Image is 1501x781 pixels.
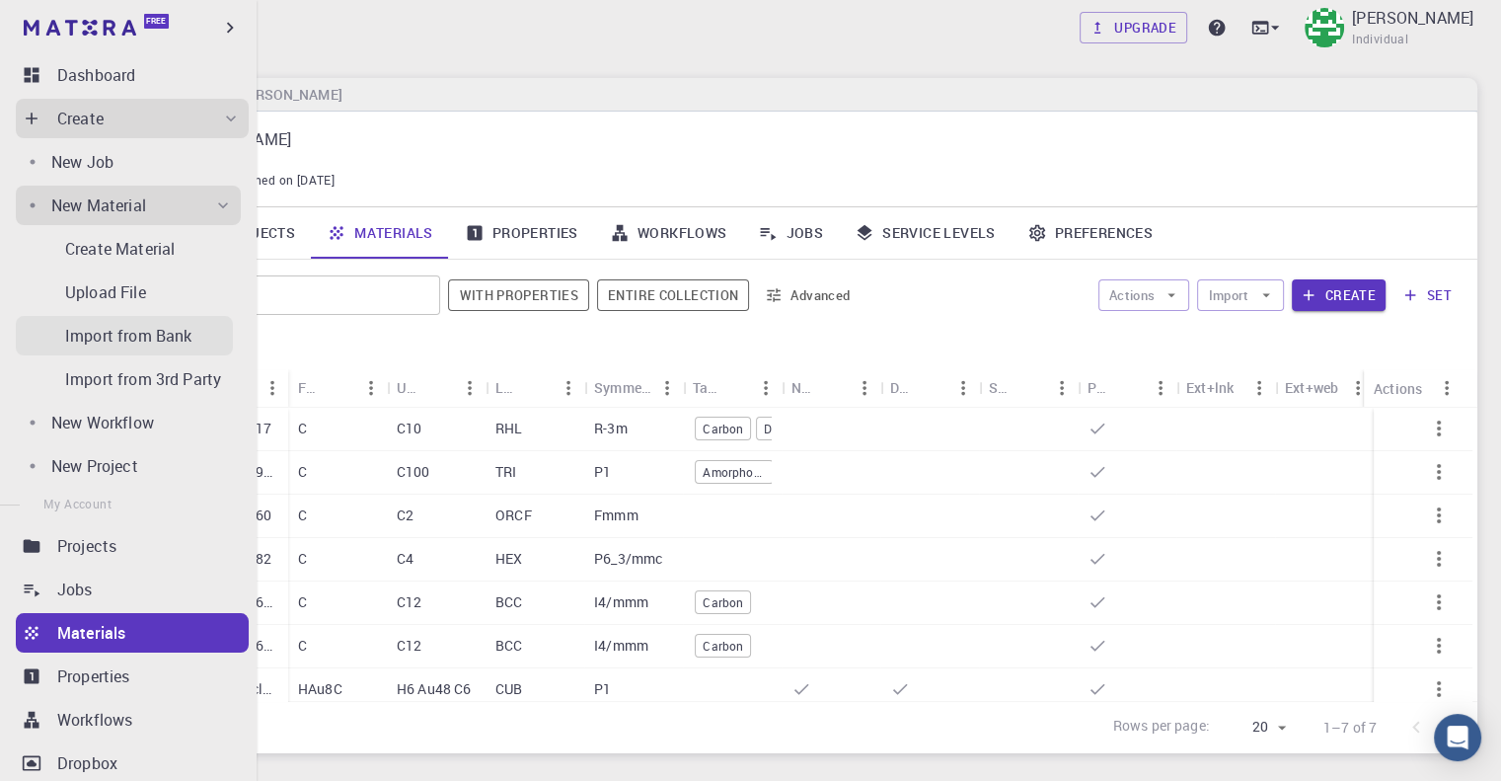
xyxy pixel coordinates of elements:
div: Non-periodic [782,368,880,407]
button: Menu [1046,372,1078,404]
button: Menu [651,372,683,404]
p: 1–7 of 7 [1323,718,1377,738]
div: Default [880,368,979,407]
button: Sort [422,372,454,404]
a: Projects [16,526,249,566]
button: Menu [1342,372,1374,404]
p: Rows per page: [1113,716,1210,739]
p: Import from 3rd Party [65,367,221,391]
button: Create [1292,279,1386,311]
p: Create [57,107,104,130]
p: Materials [57,621,125,645]
div: Symmetry [594,368,651,407]
p: New Job [51,150,113,174]
p: C4 [397,549,413,569]
h6: [PERSON_NAME] [226,84,341,106]
p: New Project [51,454,138,478]
a: Upgrade [1080,12,1187,43]
div: Unit Cell Formula [397,368,422,407]
a: New Job [16,142,241,182]
button: Menu [947,372,979,404]
p: C12 [397,636,421,656]
button: Menu [355,372,387,404]
div: New Material [16,186,241,225]
span: Carbon [696,638,750,655]
p: [PERSON_NAME] [170,127,1446,151]
button: Menu [553,372,584,404]
a: Import from Bank [16,316,233,355]
div: Public [1088,368,1113,407]
p: C [298,419,307,438]
span: Carbon [696,421,750,437]
button: Sort [817,372,849,404]
button: Menu [849,372,880,404]
span: Diamond 15R [757,421,834,437]
p: C10 [397,419,421,438]
p: P6_3/mmc [594,549,662,569]
div: Tags [693,368,718,407]
span: Show only materials with calculated properties [448,279,589,311]
a: Preferences [1012,207,1168,259]
p: [PERSON_NAME] [1352,6,1473,30]
p: C [298,592,307,612]
p: Upload File [65,280,146,304]
p: ORCF [495,506,532,525]
button: Sort [1014,372,1046,404]
div: Shared [989,368,1014,407]
img: logo [24,20,136,36]
p: R-3m [594,419,628,438]
p: C [298,636,307,656]
a: Service Levels [839,207,1012,259]
p: Create Material [65,237,175,261]
a: Dashboard [16,55,249,95]
p: HAu8C [298,679,342,699]
p: Fmmm [594,506,638,525]
span: Amorphous [696,464,773,481]
p: Jobs [57,578,93,601]
button: Menu [1145,372,1176,404]
div: Ext+web [1285,368,1338,407]
span: Support [39,14,111,32]
div: Lattice [495,368,521,407]
p: Properties [57,664,130,688]
p: C [298,549,307,569]
button: Menu [257,372,288,404]
div: Open Intercom Messenger [1434,714,1481,761]
a: Workflows [16,700,249,740]
div: 20 [1218,713,1292,742]
div: Lattice [486,368,584,407]
div: Formula [288,368,387,407]
button: Sort [1113,372,1145,404]
button: Sort [718,372,750,404]
span: My Account [43,496,112,511]
div: Actions [1364,369,1463,408]
button: Menu [454,372,486,404]
button: Import [1197,279,1283,311]
div: Symmetry [584,368,683,407]
a: Materials [16,613,249,653]
div: Non-periodic [791,368,817,407]
div: Actions [1374,369,1422,408]
div: Formula [298,368,324,407]
button: With properties [448,279,589,311]
span: Carbon [696,594,750,611]
p: I4/mmm [594,592,648,612]
p: Workflows [57,708,132,732]
a: Materials [311,207,449,259]
p: I4/mmm [594,636,648,656]
p: New Workflow [51,411,154,434]
button: Menu [1243,372,1275,404]
div: Public [1078,368,1176,407]
button: Menu [750,372,782,404]
p: Import from Bank [65,324,191,348]
p: C100 [397,462,430,482]
p: HEX [495,549,522,569]
p: C [298,462,307,482]
button: Actions [1098,279,1190,311]
a: Properties [449,207,594,259]
div: Ext+lnk [1176,368,1275,407]
p: Dashboard [57,63,135,87]
p: P1 [594,462,611,482]
span: Filter throughout whole library including sets (folders) [597,279,749,311]
p: Dropbox [57,751,117,775]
